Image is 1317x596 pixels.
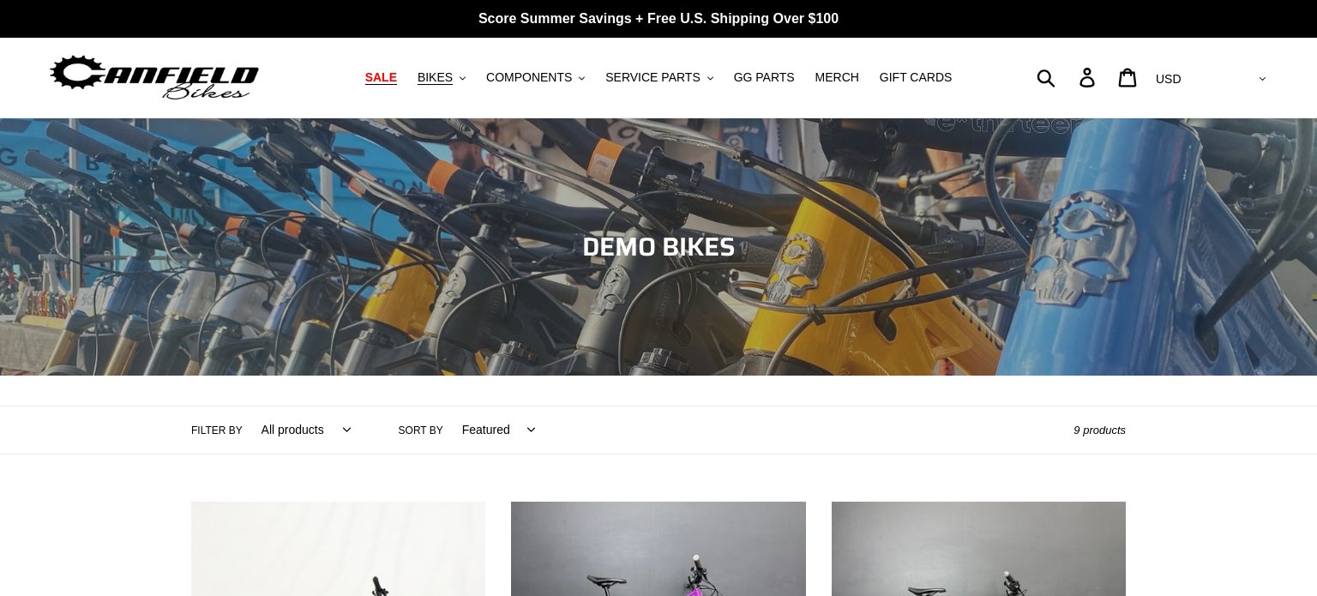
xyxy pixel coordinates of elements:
span: BIKES [418,70,453,85]
span: SALE [365,70,397,85]
span: COMPONENTS [486,70,572,85]
span: DEMO BIKES [582,226,736,267]
a: GIFT CARDS [871,66,961,89]
span: MERCH [815,70,859,85]
span: SERVICE PARTS [605,70,700,85]
img: Canfield Bikes [47,51,262,105]
a: SALE [357,66,406,89]
a: MERCH [807,66,868,89]
input: Search [1046,58,1090,96]
button: BIKES [409,66,474,89]
label: Sort by [399,423,443,438]
span: 9 products [1073,424,1126,436]
label: Filter by [191,423,243,438]
span: GG PARTS [734,70,795,85]
span: GIFT CARDS [880,70,953,85]
button: COMPONENTS [478,66,593,89]
a: GG PARTS [725,66,803,89]
button: SERVICE PARTS [597,66,721,89]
